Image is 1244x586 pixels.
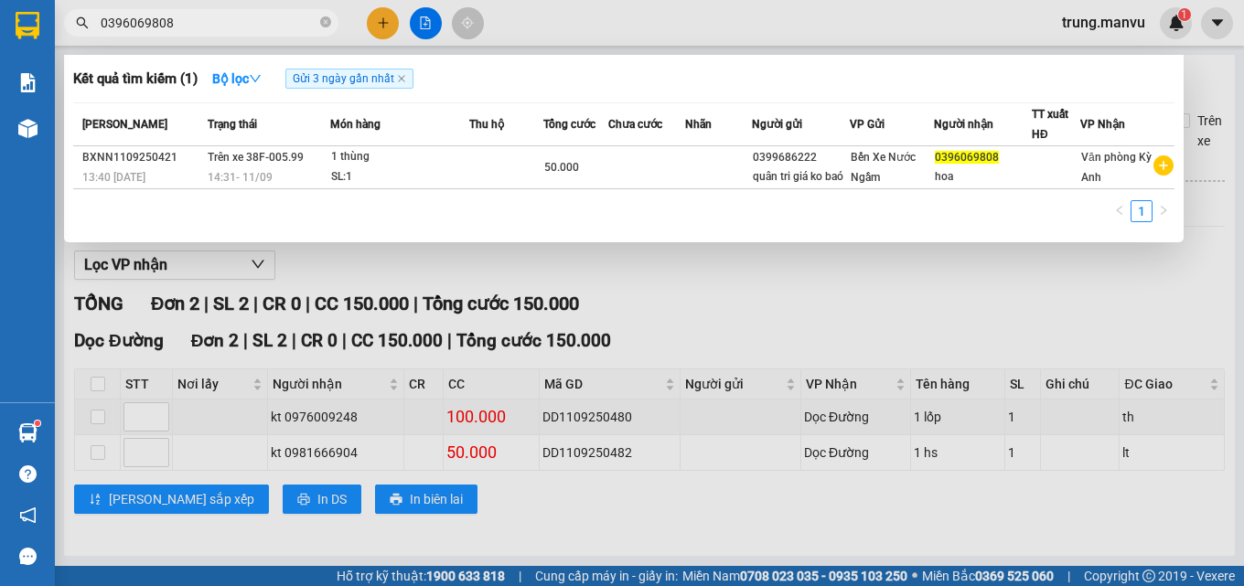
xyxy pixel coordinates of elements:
[18,119,38,138] img: warehouse-icon
[320,15,331,32] span: close-circle
[198,64,276,93] button: Bộ lọcdown
[1153,200,1174,222] li: Next Page
[1114,205,1125,216] span: left
[1131,200,1153,222] li: 1
[18,73,38,92] img: solution-icon
[331,167,468,187] div: SL: 1
[331,147,468,167] div: 1 thùng
[934,118,993,131] span: Người nhận
[935,151,999,164] span: 0396069808
[1131,201,1152,221] a: 1
[1032,108,1068,141] span: TT xuất HĐ
[249,72,262,85] span: down
[19,548,37,565] span: message
[544,161,579,174] span: 50.000
[82,148,202,167] div: BXNN1109250421
[19,506,37,524] span: notification
[208,118,257,131] span: Trạng thái
[18,423,38,442] img: warehouse-icon
[685,118,712,131] span: Nhãn
[320,16,331,27] span: close-circle
[753,148,849,167] div: 0399686222
[1080,118,1125,131] span: VP Nhận
[212,71,262,86] strong: Bộ lọc
[76,16,89,29] span: search
[82,171,145,184] span: 13:40 [DATE]
[753,167,849,186] div: quân tri giá ko baó
[469,118,504,131] span: Thu hộ
[1158,205,1169,216] span: right
[35,421,40,426] sup: 1
[397,74,406,83] span: close
[73,69,198,89] h3: Kết quả tìm kiếm ( 1 )
[208,171,273,184] span: 14:31 - 11/09
[1109,200,1131,222] li: Previous Page
[330,118,381,131] span: Món hàng
[752,118,802,131] span: Người gửi
[1109,200,1131,222] button: left
[1081,151,1152,184] span: Văn phòng Kỳ Anh
[935,167,1031,186] div: hoa
[19,465,37,483] span: question-circle
[16,12,39,39] img: logo-vxr
[208,151,304,164] span: Trên xe 38F-005.99
[851,151,916,184] span: Bến Xe Nước Ngầm
[850,118,885,131] span: VP Gửi
[1153,200,1174,222] button: right
[543,118,595,131] span: Tổng cước
[101,13,316,33] input: Tìm tên, số ĐT hoặc mã đơn
[285,69,413,89] span: Gửi 3 ngày gần nhất
[1153,155,1174,176] span: plus-circle
[608,118,662,131] span: Chưa cước
[82,118,167,131] span: [PERSON_NAME]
